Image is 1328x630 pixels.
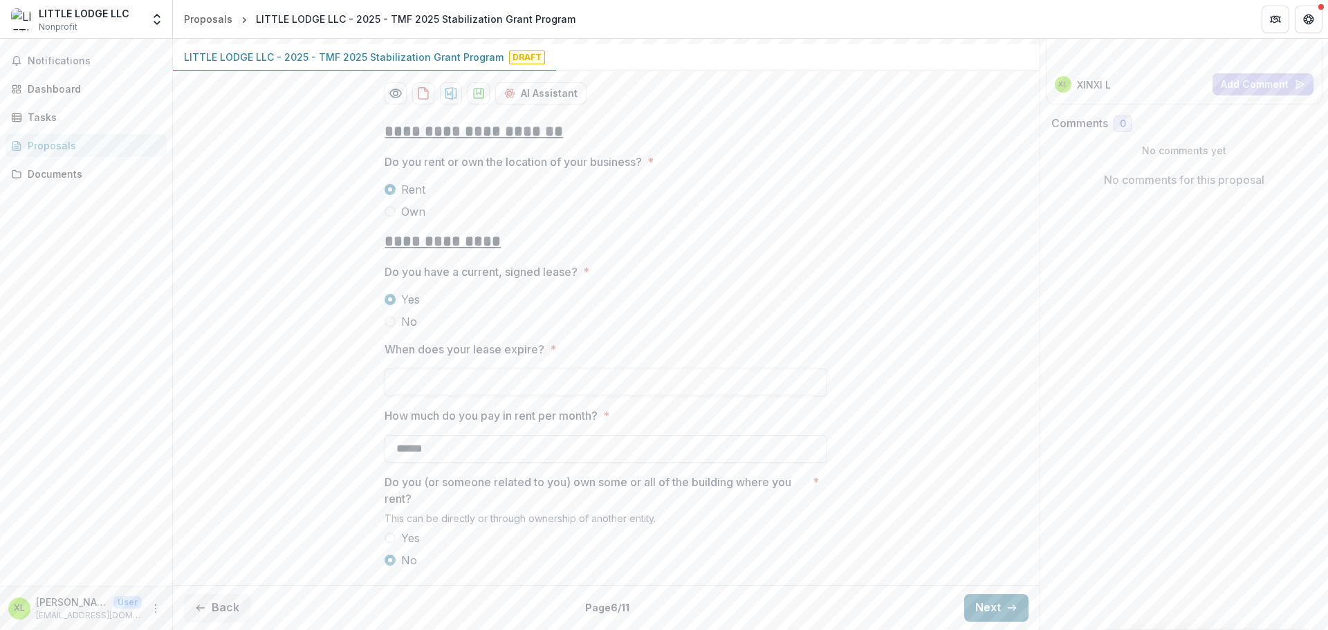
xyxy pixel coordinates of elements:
p: Do you (or someone related to you) own some or all of the building where you rent? [385,474,807,507]
button: download-proposal [412,82,434,104]
div: XINXI LIU [14,604,25,613]
button: Add Comment [1212,73,1313,95]
p: XINXI L [1077,77,1111,92]
div: Documents [28,167,156,181]
div: Proposals [184,12,232,26]
button: More [147,600,164,617]
span: 0 [1120,118,1126,130]
div: XINXI LIU [1058,81,1067,88]
span: No [401,552,417,568]
button: Partners [1262,6,1289,33]
button: download-proposal [440,82,462,104]
span: Yes [401,291,420,308]
span: Yes [401,530,420,546]
button: Get Help [1295,6,1322,33]
p: No comments for this proposal [1104,172,1264,188]
a: Dashboard [6,77,167,100]
span: No [401,313,417,330]
div: Dashboard [28,82,156,96]
h2: Comments [1051,117,1108,130]
span: Rent [401,181,425,198]
button: Open entity switcher [147,6,167,33]
button: download-proposal [468,82,490,104]
span: Nonprofit [39,21,77,33]
p: Do you have a current, signed lease? [385,263,578,280]
p: Do you rent or own the location of your business? [385,154,642,170]
div: LITTLE LODGE LLC [39,6,129,21]
div: This can be directly or through ownership of another entity. [385,512,827,530]
p: When does your lease expire? [385,341,544,358]
a: Tasks [6,106,167,129]
div: Proposals [28,138,156,153]
a: Proposals [178,9,238,29]
span: Notifications [28,55,161,67]
img: LITTLE LODGE LLC [11,8,33,30]
button: Back [184,594,250,622]
p: How much do you pay in rent per month? [385,407,598,424]
p: Page 6 / 11 [585,600,629,615]
div: Tasks [28,110,156,124]
span: Draft [509,50,545,64]
p: User [113,596,142,609]
div: LITTLE LODGE LLC - 2025 - TMF 2025 Stabilization Grant Program [256,12,575,26]
span: Own [401,203,425,220]
button: Next [964,594,1029,622]
p: LITTLE LODGE LLC - 2025 - TMF 2025 Stabilization Grant Program [184,50,504,64]
a: Proposals [6,134,167,157]
button: Preview 73a16a42-8da8-49f5-9df7-9f09a65c8b44-0.pdf [385,82,407,104]
button: AI Assistant [495,82,587,104]
button: Notifications [6,50,167,72]
p: [PERSON_NAME] [36,595,108,609]
p: [EMAIL_ADDRESS][DOMAIN_NAME] [36,609,142,622]
p: No comments yet [1051,143,1318,158]
a: Documents [6,163,167,185]
nav: breadcrumb [178,9,581,29]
